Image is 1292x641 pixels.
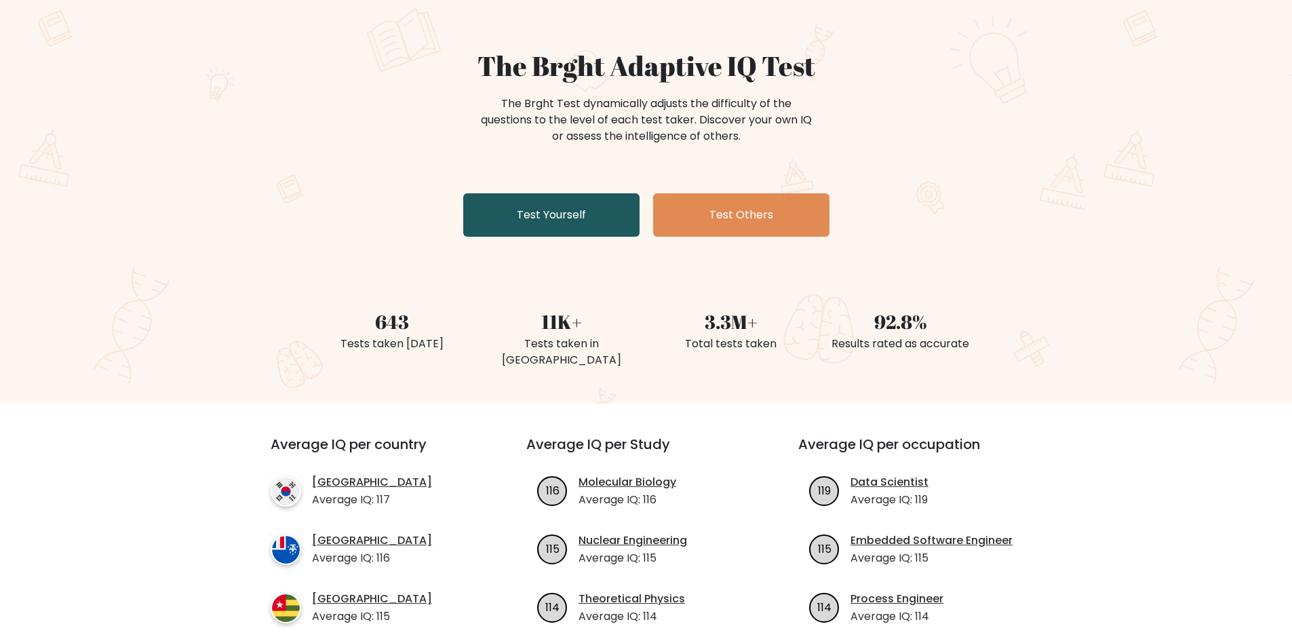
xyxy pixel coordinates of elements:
p: Average IQ: 115 [312,608,432,625]
a: Test Yourself [463,193,640,237]
a: [GEOGRAPHIC_DATA] [312,474,432,490]
h1: The Brght Adaptive IQ Test [315,50,977,82]
a: Data Scientist [850,474,928,490]
a: [GEOGRAPHIC_DATA] [312,532,432,549]
p: Average IQ: 119 [850,492,928,508]
p: Average IQ: 115 [850,550,1013,566]
a: Molecular Biology [579,474,676,490]
h3: Average IQ per occupation [798,436,1038,469]
a: Embedded Software Engineer [850,532,1013,549]
div: 11K+ [485,307,638,336]
h3: Average IQ per Study [526,436,766,469]
p: Average IQ: 117 [312,492,432,508]
div: Results rated as accurate [824,336,977,352]
img: country [271,535,301,565]
div: 3.3M+ [654,307,808,336]
p: Average IQ: 116 [579,492,676,508]
div: Total tests taken [654,336,808,352]
div: Tests taken [DATE] [315,336,469,352]
text: 119 [818,482,831,498]
text: 114 [545,599,560,615]
div: Tests taken in [GEOGRAPHIC_DATA] [485,336,638,368]
a: Nuclear Engineering [579,532,687,549]
text: 114 [817,599,831,615]
a: [GEOGRAPHIC_DATA] [312,591,432,607]
img: country [271,593,301,623]
p: Average IQ: 114 [850,608,943,625]
div: 92.8% [824,307,977,336]
h3: Average IQ per country [271,436,477,469]
text: 116 [546,482,560,498]
p: Average IQ: 116 [312,550,432,566]
a: Test Others [653,193,829,237]
text: 115 [818,541,831,556]
text: 115 [546,541,560,556]
a: Theoretical Physics [579,591,685,607]
a: Process Engineer [850,591,943,607]
p: Average IQ: 114 [579,608,685,625]
div: The Brght Test dynamically adjusts the difficulty of the questions to the level of each test take... [477,96,816,144]
img: country [271,476,301,507]
p: Average IQ: 115 [579,550,687,566]
div: 643 [315,307,469,336]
